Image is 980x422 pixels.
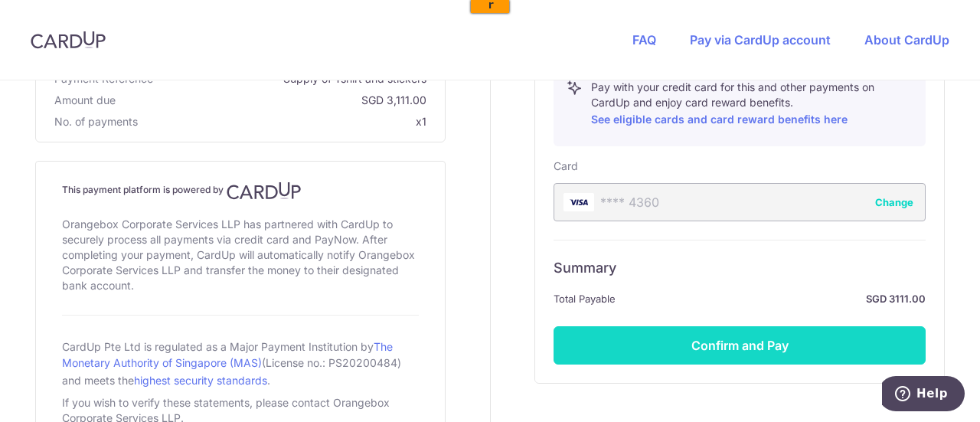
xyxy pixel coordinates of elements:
[54,93,116,108] span: Amount due
[62,340,393,369] a: The Monetary Authority of Singapore (MAS)
[227,182,302,200] img: CardUp
[864,32,949,47] a: About CardUp
[554,159,578,174] label: Card
[286,15,312,27] a: Clear
[122,93,426,108] span: SGD 3,111.00
[622,290,926,308] strong: SGD 3111.00
[554,326,926,365] button: Confirm and Pay
[62,182,419,200] h4: This payment platform is powered by
[31,31,106,49] img: CardUp
[591,80,913,129] p: Pay with your credit card for this and other payments on CardUp and enjoy card reward benefits.
[62,214,419,296] div: Orangebox Corporate Services LLP has partnered with CardUp to securely process all payments via c...
[54,72,153,85] span: translation missing: en.payment_reference
[236,4,309,15] input: ASIN
[261,15,286,27] a: Copy
[81,6,204,26] input: ASIN, PO, Alias, + more...
[38,5,57,25] img: rachelyi
[690,32,831,47] a: Pay via CardUp account
[54,114,138,129] span: No. of payments
[591,113,848,126] a: See eligible cards and card reward benefits here
[416,115,426,128] span: x1
[236,15,261,27] a: View
[554,290,616,308] span: Total Payable
[875,195,913,210] button: Change
[62,334,419,392] div: CardUp Pte Ltd is regulated as a Major Payment Institution by (License no.: PS20200484) and meets...
[554,259,926,277] h6: Summary
[882,376,965,414] iframe: Opens a widget where you can find more information
[632,32,656,47] a: FAQ
[134,374,267,387] a: highest security standards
